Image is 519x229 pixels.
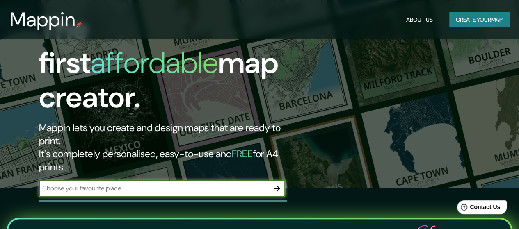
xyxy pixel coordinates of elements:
input: Choose your favourite place [39,184,269,193]
iframe: Help widget launcher [446,197,510,220]
h1: affordable [91,44,218,82]
h3: Mappin [10,8,76,31]
h5: FREE [232,147,253,160]
button: Create yourmap [449,12,509,27]
img: mappin-pin [76,21,82,28]
h2: Mappin lets you create and design maps that are ready to print. It's completely personalised, eas... [39,121,299,174]
h1: The first map creator. [39,11,299,121]
button: About Us [403,12,436,27]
